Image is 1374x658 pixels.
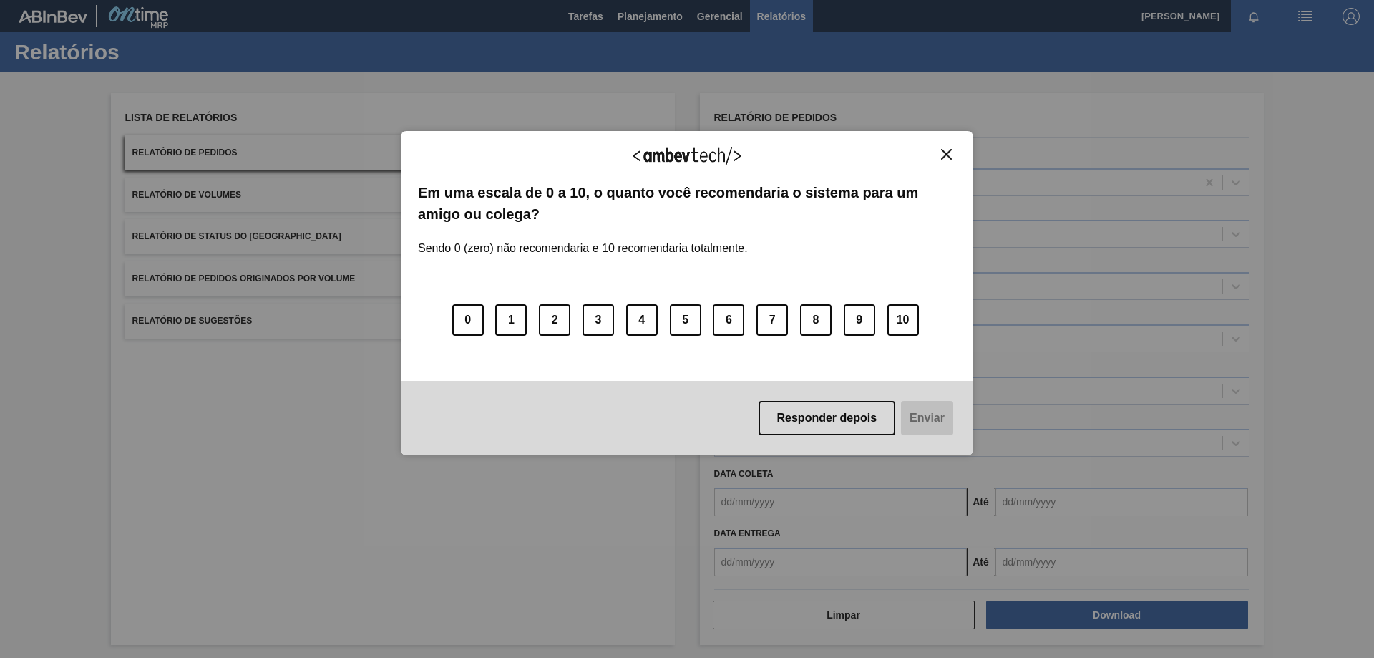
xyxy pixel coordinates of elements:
button: Close [937,148,956,160]
button: Responder depois [759,401,896,435]
button: 7 [756,304,788,336]
button: 1 [495,304,527,336]
button: 2 [539,304,570,336]
button: 3 [583,304,614,336]
button: 5 [670,304,701,336]
button: 6 [713,304,744,336]
button: 4 [626,304,658,336]
button: 8 [800,304,832,336]
button: 0 [452,304,484,336]
img: Close [941,149,952,160]
label: Em uma escala de 0 a 10, o quanto você recomendaria o sistema para um amigo ou colega? [418,182,956,226]
label: Sendo 0 (zero) não recomendaria e 10 recomendaria totalmente. [418,225,748,255]
button: 10 [887,304,919,336]
button: 9 [844,304,875,336]
img: Logo Ambevtech [633,147,741,165]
